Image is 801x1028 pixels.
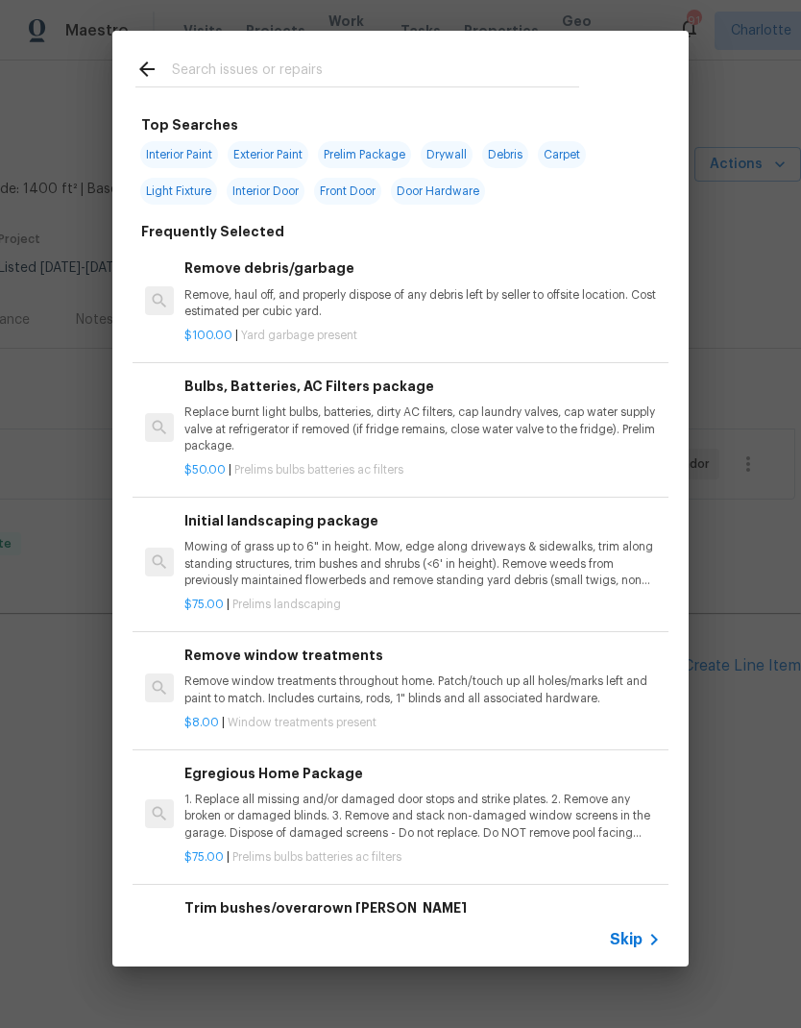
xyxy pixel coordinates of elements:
[228,141,308,168] span: Exterior Paint
[184,897,661,918] h6: Trim bushes/overgrown [PERSON_NAME]
[391,178,485,205] span: Door Hardware
[184,715,661,731] p: |
[184,792,661,841] p: 1. Replace all missing and/or damaged door stops and strike plates. 2. Remove any broken or damag...
[184,597,661,613] p: |
[184,763,661,784] h6: Egregious Home Package
[538,141,586,168] span: Carpet
[141,221,284,242] h6: Frequently Selected
[184,404,661,453] p: Replace burnt light bulbs, batteries, dirty AC filters, cap laundry valves, cap water supply valv...
[241,330,357,341] span: Yard garbage present
[184,462,661,478] p: |
[184,464,226,476] span: $50.00
[227,178,304,205] span: Interior Door
[172,58,579,86] input: Search issues or repairs
[140,178,217,205] span: Light Fixture
[141,114,238,135] h6: Top Searches
[184,328,661,344] p: |
[234,464,403,476] span: Prelims bulbs batteries ac filters
[184,717,219,728] span: $8.00
[232,851,401,863] span: Prelims bulbs batteries ac filters
[184,645,661,666] h6: Remove window treatments
[184,673,661,706] p: Remove window treatments throughout home. Patch/touch up all holes/marks left and paint to match....
[318,141,411,168] span: Prelim Package
[184,287,661,320] p: Remove, haul off, and properly dispose of any debris left by seller to offsite location. Cost est...
[232,599,341,610] span: Prelims landscaping
[228,717,376,728] span: Window treatments present
[140,141,218,168] span: Interior Paint
[184,539,661,588] p: Mowing of grass up to 6" in height. Mow, edge along driveways & sidewalks, trim along standing st...
[184,376,661,397] h6: Bulbs, Batteries, AC Filters package
[184,257,661,279] h6: Remove debris/garbage
[184,851,224,863] span: $75.00
[184,599,224,610] span: $75.00
[482,141,528,168] span: Debris
[314,178,381,205] span: Front Door
[421,141,473,168] span: Drywall
[184,849,661,866] p: |
[610,930,643,949] span: Skip
[184,510,661,531] h6: Initial landscaping package
[184,330,232,341] span: $100.00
